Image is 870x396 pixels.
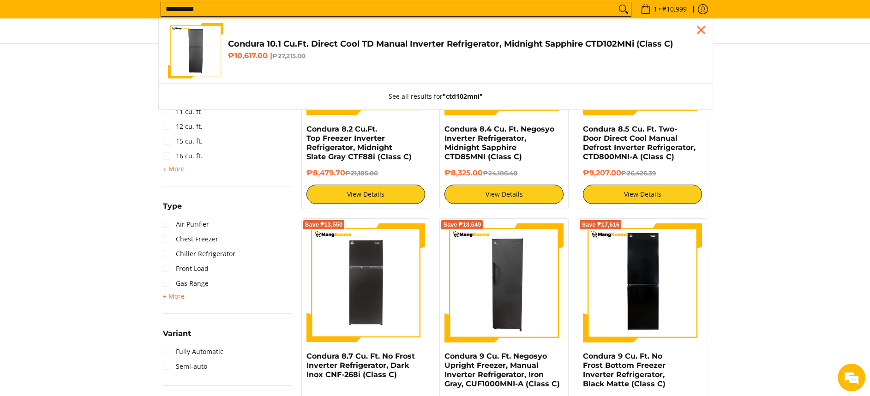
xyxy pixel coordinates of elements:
a: Condura 8.7 Cu. Ft. No Frost Inverter Refrigerator, Dark Inox CNF-268i (Class C) [306,352,415,379]
a: Chiller Refrigerator [163,246,235,261]
a: Condura 9 Cu. Ft. No Frost Bottom Freezer Inverter Refrigerator, Black Matte (Class C) [583,352,666,388]
a: View Details [583,185,702,204]
img: Condura 10.1 Cu.Ft. Direct Cool TD Manual Inverter Refrigerator, Midnight Sapphire CTD102MNi (Cla... [168,23,223,78]
summary: Open [163,163,185,174]
a: Condura 8.2 Cu.Ft. Top Freezer Inverter Refrigerator, Midnight Slate Gray CTF88i (Class C) [306,125,412,161]
span: Save ₱13,550 [305,222,343,228]
a: Condura 8.4 Cu. Ft. Negosyo Inverter Refrigerator, Midnight Sapphire CTD85MNI (Class C) [444,125,554,161]
div: Minimize live chat window [151,5,174,27]
a: Semi-auto [163,359,207,374]
del: ₱24,186.40 [483,169,517,177]
summary: Open [163,330,191,344]
a: Fully Automatic [163,344,223,359]
a: Condura 10.1 Cu.Ft. Direct Cool TD Manual Inverter Refrigerator, Midnight Sapphire CTD102MNi (Cla... [168,23,703,78]
h6: ₱8,479.70 [306,168,426,178]
strong: "ctd102mni" [443,92,483,101]
span: Save ₱17,616 [582,222,619,228]
h4: Condura 10.1 Cu.Ft. Direct Cool TD Manual Inverter Refrigerator, Midnight Sapphire CTD102MNi (Cla... [228,39,703,49]
button: Search [616,2,631,16]
del: ₱26,426.39 [621,169,656,177]
a: Chest Freezer [163,232,218,246]
span: We're online! [54,116,127,210]
h6: ₱8,325.00 [444,168,564,178]
button: See all results for"ctd102mni" [379,84,492,109]
h6: ₱10,617.00 | [228,51,703,60]
span: • [638,4,690,14]
div: Chat with us now [48,52,155,64]
summary: Open [163,203,182,217]
a: Condura 9 Cu. Ft. Negosyo Upright Freezer, Manual Inverter Refrigerator, Iron Gray, CUF1000MNI-A ... [444,352,560,388]
img: Condura 9 Cu. Ft. Negosyo Upright Freezer, Manual Inverter Refrigerator, Iron Gray, CUF1000MNI-A ... [444,223,564,342]
span: + More [163,165,185,173]
a: 16 cu. ft. [163,149,203,163]
span: 1 [652,6,659,12]
a: Air Purifier [163,217,209,232]
summary: Open [163,291,185,302]
a: View Details [306,185,426,204]
div: Close pop up [694,23,708,37]
span: + More [163,293,185,300]
a: View Details [444,185,564,204]
img: Condura 8.7 Cu. Ft. No Frost Inverter Refrigerator, Dark Inox CNF-268i (Class C) [306,225,426,341]
h6: ₱9,207.00 [583,168,702,178]
a: 12 cu. ft. [163,119,203,134]
span: Variant [163,330,191,337]
a: Gas Range [163,276,209,291]
a: Condura 8.5 Cu. Ft. Two-Door Direct Cool Manual Defrost Inverter Refrigerator, CTD800MNI-A (Class C) [583,125,696,161]
span: Type [163,203,182,210]
textarea: Type your message and hit 'Enter' [5,252,176,284]
img: condura-9-cubic-feet-bottom-freezer-class-a-full-view-mang-kosme [583,223,702,342]
span: Save ₱18,649 [443,222,481,228]
del: ₱21,105.00 [345,169,378,177]
a: 15 cu. ft. [163,134,203,149]
span: ₱10,999 [661,6,688,12]
a: 11 cu. ft [163,104,201,119]
del: ₱27,215.00 [272,52,306,60]
a: Front Load [163,261,209,276]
